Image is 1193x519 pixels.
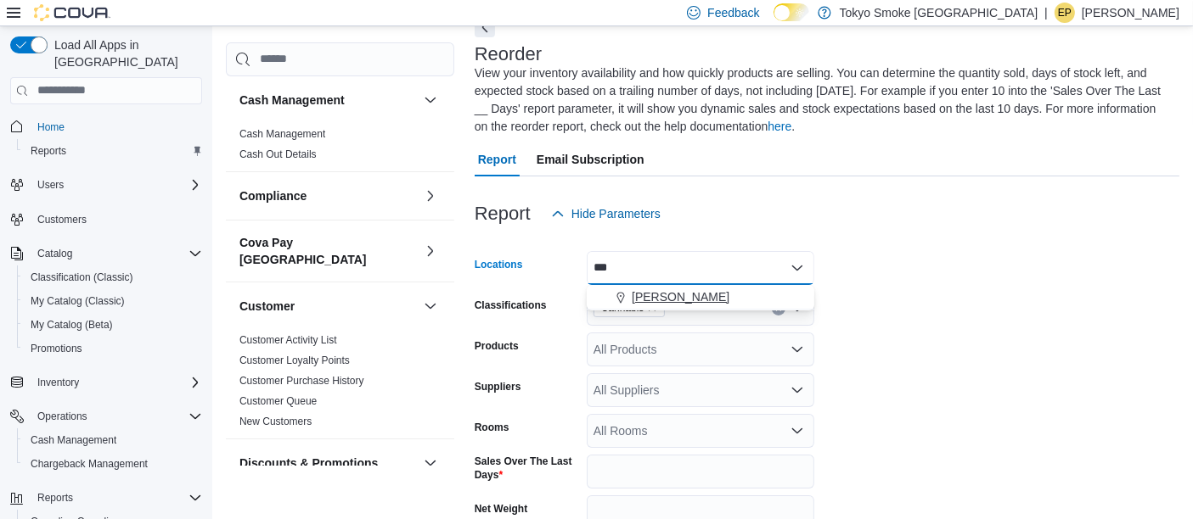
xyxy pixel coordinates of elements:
button: Hide Parameters [544,197,667,231]
span: Classification (Classic) [24,267,202,287]
button: Next [475,17,495,37]
span: My Catalog (Classic) [31,294,125,308]
a: Cash Out Details [239,148,317,160]
span: Cash Management [239,127,325,141]
span: Reports [37,491,73,505]
button: Compliance [420,186,441,206]
span: My Catalog (Beta) [31,318,113,332]
span: Home [31,116,202,137]
span: Reports [24,141,202,161]
span: Promotions [24,338,202,359]
h3: Compliance [239,187,307,204]
button: Compliance [239,187,417,204]
span: Dark Mode [774,21,774,22]
span: Report [478,142,516,176]
h3: Customer [239,298,295,315]
a: Home [31,117,71,137]
span: My Catalog (Beta) [24,315,202,335]
label: Classifications [475,299,547,312]
a: Customer Loyalty Points [239,354,350,366]
span: Users [31,175,202,195]
a: Classification (Classic) [24,267,140,287]
button: Home [3,114,209,139]
span: Load All Apps in [GEOGRAPHIC_DATA] [48,36,202,70]
button: Reports [3,486,209,510]
a: here [768,120,791,133]
label: Sales Over The Last Days [475,455,580,482]
span: Customer Purchase History [239,374,364,388]
p: Tokyo Smoke [GEOGRAPHIC_DATA] [840,3,1038,23]
a: Customer Activity List [239,334,337,346]
button: Cash Management [420,90,441,110]
span: Inventory [37,376,79,389]
span: Promotions [31,342,82,355]
span: My Catalog (Classic) [24,291,202,311]
button: Users [31,175,70,195]
span: Hide Parameters [571,205,661,222]
button: Catalog [31,243,79,264]
span: New Customers [239,415,312,428]
span: Chargeback Management [31,457,148,471]
button: Cova Pay [GEOGRAPHIC_DATA] [239,234,417,268]
button: Customer [420,296,441,316]
p: [PERSON_NAME] [1082,3,1179,23]
img: Cova [34,4,110,21]
label: Locations [475,258,523,271]
div: Ethan Provencal [1055,3,1075,23]
h3: Reorder [475,44,542,64]
button: My Catalog (Beta) [17,313,209,337]
span: Users [37,178,64,192]
button: Discounts & Promotions [420,453,441,473]
span: Customer Queue [239,394,317,408]
span: Customers [31,209,202,230]
button: Users [3,173,209,197]
label: Products [475,339,519,353]
span: Customers [37,213,87,226]
button: Close list of options [791,261,804,275]
a: Chargeback Management [24,454,155,474]
button: Discounts & Promotions [239,455,417,472]
button: Customers [3,207,209,232]
a: Cash Management [239,128,325,140]
button: Open list of options [791,383,804,397]
span: Catalog [37,247,72,260]
span: Operations [37,410,87,423]
div: Cash Management [226,124,454,171]
a: Promotions [24,338,89,359]
button: Open list of options [791,343,804,356]
span: Cash Management [31,433,116,447]
button: Customer [239,298,417,315]
span: Operations [31,406,202,427]
span: Reports [31,144,66,158]
button: Catalog [3,242,209,265]
input: Dark Mode [774,3,809,21]
button: My Catalog (Classic) [17,289,209,313]
span: Email Subscription [537,142,644,176]
span: EP [1058,3,1072,23]
a: My Catalog (Classic) [24,291,132,311]
button: Operations [3,405,209,428]
span: Inventory [31,372,202,393]
button: Reports [31,488,80,508]
div: Choose from the following options [587,285,814,310]
span: Feedback [707,4,759,21]
label: Suppliers [475,380,521,393]
a: My Catalog (Beta) [24,315,120,335]
button: Promotions [17,337,209,360]
button: Operations [31,406,94,427]
button: Cash Management [17,428,209,452]
a: Customer Purchase History [239,375,364,387]
span: Customer Loyalty Points [239,354,350,367]
label: Net Weight [475,502,527,516]
a: Customer Queue [239,395,317,407]
span: Cash Out Details [239,148,317,161]
label: Rooms [475,421,509,434]
button: Inventory [31,372,86,393]
div: Customer [226,330,454,438]
p: | [1044,3,1048,23]
a: Cash Management [24,430,123,450]
h3: Cash Management [239,92,345,109]
button: Cova Pay [GEOGRAPHIC_DATA] [420,241,441,261]
button: Chargeback Management [17,452,209,476]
